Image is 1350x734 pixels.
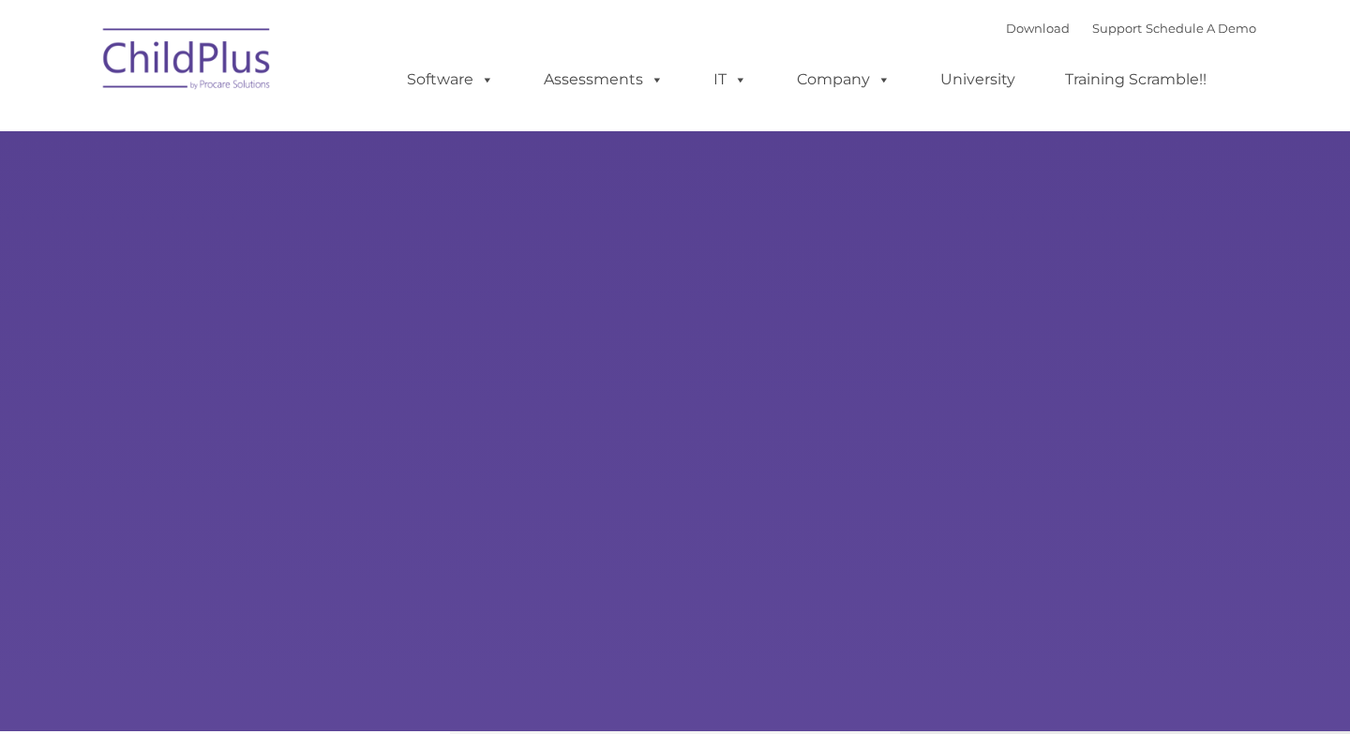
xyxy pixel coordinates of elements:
a: Download [1006,21,1070,36]
a: Software [388,61,513,98]
a: IT [695,61,766,98]
a: Support [1092,21,1142,36]
font: | [1006,21,1256,36]
a: Schedule A Demo [1146,21,1256,36]
a: Assessments [525,61,682,98]
a: Company [778,61,909,98]
a: Training Scramble!! [1046,61,1225,98]
img: ChildPlus by Procare Solutions [94,15,281,109]
a: University [922,61,1034,98]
